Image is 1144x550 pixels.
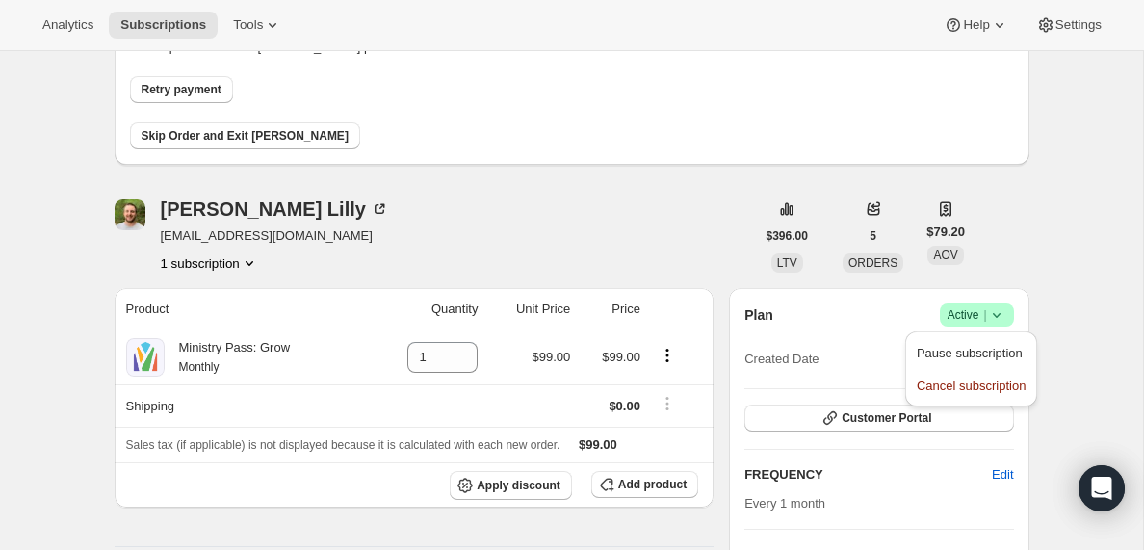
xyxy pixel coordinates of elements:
[911,337,1031,368] button: Pause subscription
[911,370,1031,401] button: Cancel subscription
[933,249,957,262] span: AOV
[926,223,965,242] span: $79.20
[233,17,263,33] span: Tools
[1055,17,1102,33] span: Settings
[963,17,989,33] span: Help
[126,338,165,377] img: product img
[477,478,560,493] span: Apply discount
[120,17,206,33] span: Subscriptions
[142,82,221,97] span: Retry payment
[609,399,640,413] span: $0.00
[221,12,294,39] button: Tools
[992,465,1013,485] span: Edit
[842,410,931,426] span: Customer Portal
[767,228,808,244] span: $396.00
[142,128,349,144] span: Skip Order and Exit [PERSON_NAME]
[917,346,1023,360] span: Pause subscription
[948,305,1006,325] span: Active
[533,350,571,364] span: $99.00
[652,393,683,414] button: Shipping actions
[115,384,370,427] th: Shipping
[870,228,876,244] span: 5
[744,305,773,325] h2: Plan
[161,226,389,246] span: [EMAIL_ADDRESS][DOMAIN_NAME]
[31,12,105,39] button: Analytics
[165,338,291,377] div: Ministry Pass: Grow
[591,471,698,498] button: Add product
[777,256,797,270] span: LTV
[602,350,640,364] span: $99.00
[652,345,683,366] button: Product actions
[483,288,576,330] th: Unit Price
[42,17,93,33] span: Analytics
[858,223,888,249] button: 5
[983,307,986,323] span: |
[369,288,483,330] th: Quantity
[980,459,1025,490] button: Edit
[450,471,572,500] button: Apply discount
[161,253,259,273] button: Product actions
[115,288,370,330] th: Product
[744,496,825,511] span: Every 1 month
[130,76,233,103] button: Retry payment
[576,288,646,330] th: Price
[115,199,145,230] span: Jared Lilly
[932,12,1020,39] button: Help
[126,438,560,452] span: Sales tax (if applicable) is not displayed because it is calculated with each new order.
[161,199,389,219] div: [PERSON_NAME] Lilly
[1079,465,1125,511] div: Open Intercom Messenger
[848,256,897,270] span: ORDERS
[109,12,218,39] button: Subscriptions
[744,350,819,369] span: Created Date
[130,122,360,149] button: Skip Order and Exit [PERSON_NAME]
[744,465,992,485] h2: FREQUENCY
[917,379,1026,393] span: Cancel subscription
[755,223,819,249] button: $396.00
[179,360,220,374] small: Monthly
[744,405,1013,432] button: Customer Portal
[579,437,617,452] span: $99.00
[618,477,687,492] span: Add product
[1025,12,1113,39] button: Settings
